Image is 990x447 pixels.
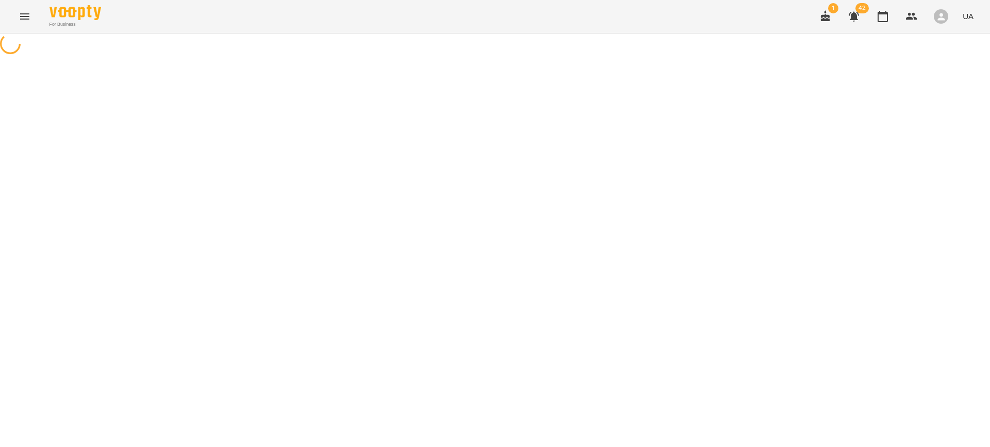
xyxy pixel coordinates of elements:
button: UA [959,7,978,26]
span: 1 [828,3,838,13]
img: Voopty Logo [49,5,101,20]
button: Menu [12,4,37,29]
span: 42 [855,3,869,13]
span: For Business [49,21,101,28]
span: UA [963,11,973,22]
